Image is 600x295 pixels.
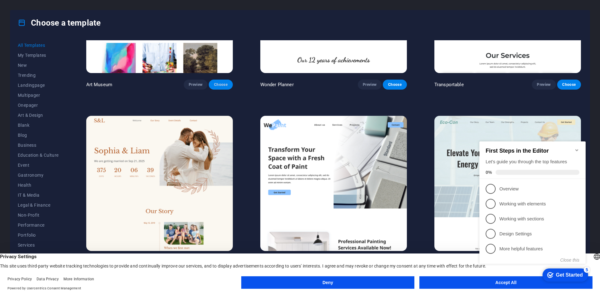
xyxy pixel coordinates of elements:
[18,170,59,180] button: Gastronomy
[97,15,102,20] div: Minimize checklist
[562,82,576,87] span: Choose
[22,83,97,90] p: Working with sections
[18,163,59,168] span: Event
[18,240,59,250] button: Services
[18,153,59,158] span: Education & Culture
[18,253,59,258] span: Sports & Beauty
[18,180,59,190] button: Health
[18,90,59,100] button: Multipager
[2,49,109,64] li: Overview
[18,223,59,228] span: Performance
[358,80,382,90] button: Preview
[434,81,464,88] p: Transportable
[2,64,109,79] li: Working with elements
[18,190,59,200] button: IT & Media
[9,37,19,42] span: 0%
[18,200,59,210] button: Legal & Finance
[18,243,59,248] span: Services
[18,80,59,90] button: Landingpage
[18,83,59,88] span: Landingpage
[18,18,101,28] h4: Choose a template
[22,113,97,120] p: More helpful features
[9,15,102,22] h2: First Steps in the Editor
[66,136,111,149] div: Get Started 5 items remaining, 0% complete
[86,116,233,251] img: S&L
[18,133,59,138] span: Blog
[9,26,102,33] div: Let's guide you through the top features
[18,183,59,188] span: Health
[2,94,109,109] li: Design Settings
[79,140,106,145] div: Get Started
[557,80,581,90] button: Choose
[18,100,59,110] button: Onepager
[18,203,59,208] span: Legal & Finance
[18,213,59,218] span: Non-Profit
[22,98,97,105] p: Design Settings
[18,220,59,230] button: Performance
[18,120,59,130] button: Blank
[18,140,59,150] button: Business
[532,80,556,90] button: Preview
[18,63,59,68] span: New
[18,60,59,70] button: New
[18,103,59,108] span: Onepager
[18,110,59,120] button: Art & Design
[18,43,59,48] span: All Templates
[18,70,59,80] button: Trending
[18,50,59,60] button: My Templates
[107,134,113,140] div: 5
[18,130,59,140] button: Blog
[22,68,97,75] p: Working with elements
[18,53,59,58] span: My Templates
[18,150,59,160] button: Education & Culture
[18,210,59,220] button: Non-Profit
[537,82,551,87] span: Preview
[383,80,407,90] button: Choose
[18,123,59,128] span: Blank
[363,82,377,87] span: Preview
[209,80,232,90] button: Choose
[184,80,207,90] button: Preview
[18,233,59,238] span: Portfolio
[434,116,581,251] img: Eco-Con
[18,193,59,198] span: IT & Media
[260,81,294,88] p: Wonder Planner
[18,113,59,118] span: Art & Design
[22,53,97,60] p: Overview
[86,81,112,88] p: Art Museum
[2,109,109,124] li: More helpful features
[18,143,59,148] span: Business
[83,125,102,130] button: Close this
[260,116,407,251] img: WePaint
[18,230,59,240] button: Portfolio
[18,173,59,178] span: Gastronomy
[214,82,227,87] span: Choose
[2,79,109,94] li: Working with sections
[388,82,402,87] span: Choose
[18,93,59,98] span: Multipager
[18,73,59,78] span: Trending
[189,82,202,87] span: Preview
[18,250,59,260] button: Sports & Beauty
[18,40,59,50] button: All Templates
[18,160,59,170] button: Event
